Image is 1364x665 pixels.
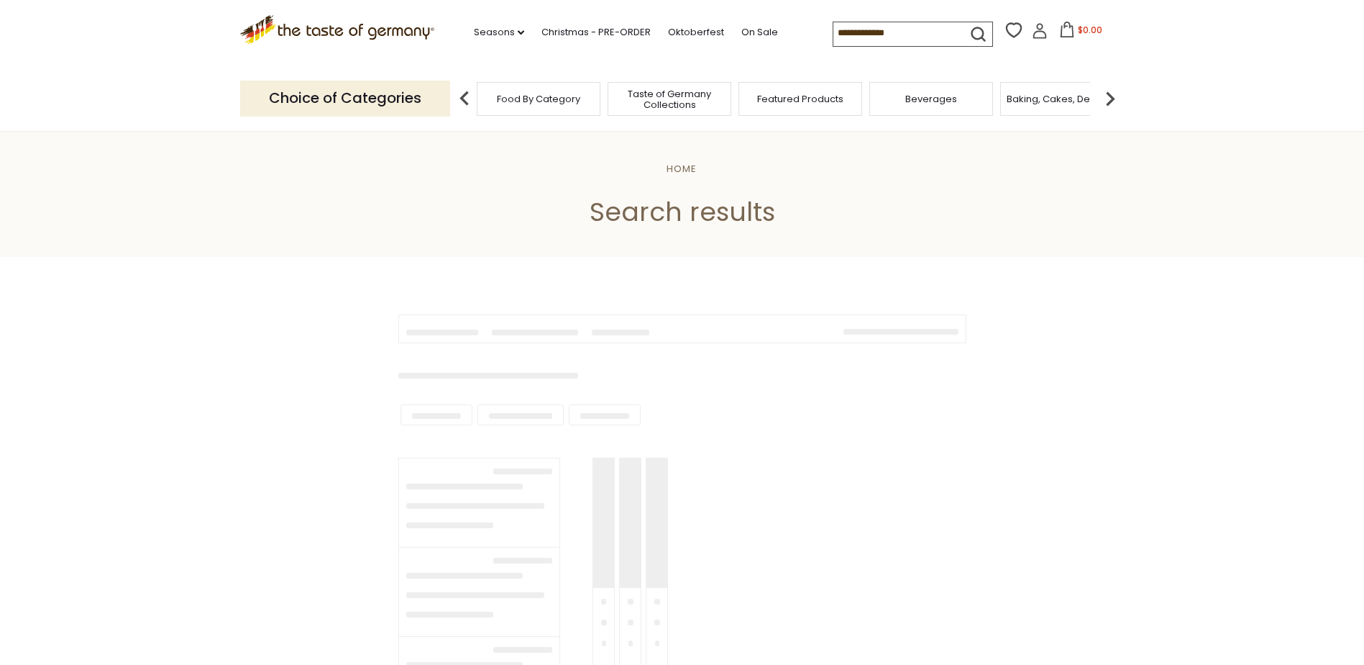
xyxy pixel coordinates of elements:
[757,94,843,104] a: Featured Products
[1051,22,1112,43] button: $0.00
[667,162,697,176] a: Home
[1007,94,1118,104] a: Baking, Cakes, Desserts
[1078,24,1102,36] span: $0.00
[450,84,479,113] img: previous arrow
[45,196,1319,228] h1: Search results
[541,24,651,40] a: Christmas - PRE-ORDER
[497,94,580,104] a: Food By Category
[741,24,778,40] a: On Sale
[1096,84,1125,113] img: next arrow
[668,24,724,40] a: Oktoberfest
[474,24,524,40] a: Seasons
[612,89,727,110] a: Taste of Germany Collections
[240,81,450,116] p: Choice of Categories
[905,94,957,104] a: Beverages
